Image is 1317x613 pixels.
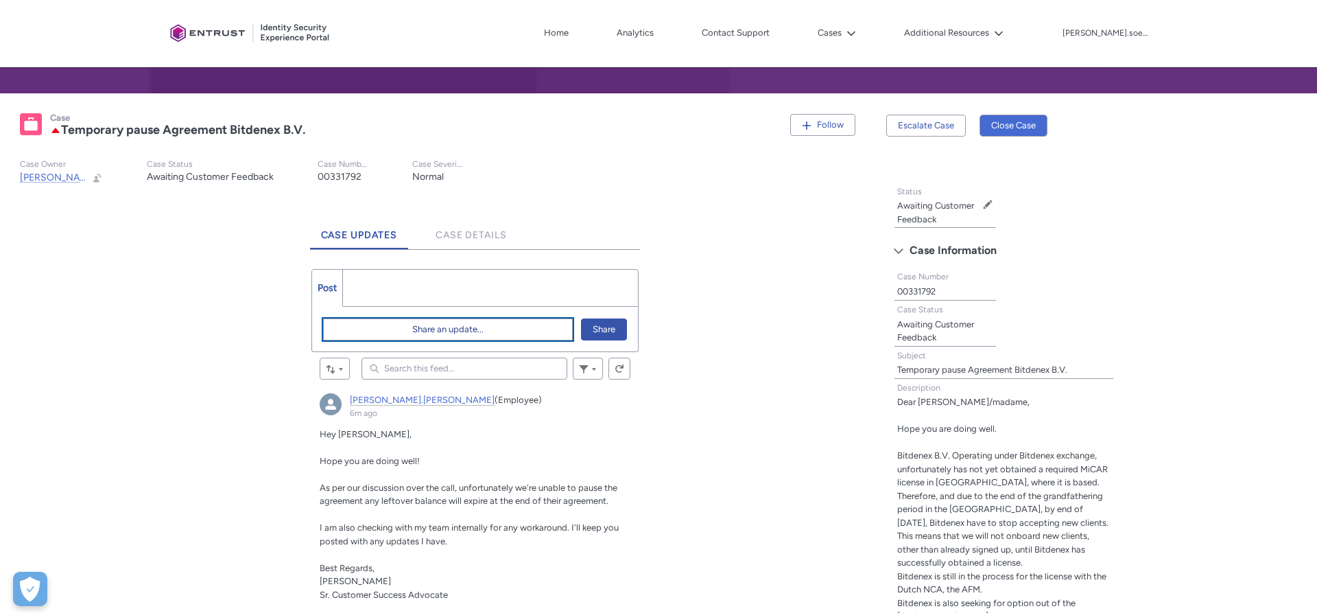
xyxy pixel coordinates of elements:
lightning-formatted-text: Awaiting Customer Feedback [147,171,274,183]
span: [PERSON_NAME].[PERSON_NAME] [20,172,176,183]
a: Analytics, opens in new tab [613,23,657,43]
button: Share an update... [323,319,573,340]
a: Case Updates [310,211,409,249]
div: srishti.sehgal [320,393,342,415]
lightning-formatted-text: Temporary pause Agreement Bitdenex B.V. [897,365,1067,375]
records-entity-label: Case [50,113,70,123]
button: Additional Resources [901,23,1007,43]
span: Share [593,319,615,340]
a: Post [312,270,343,306]
lightning-formatted-text: Awaiting Customer Feedback [897,200,974,224]
p: Case Owner [20,159,103,170]
button: Edit Status [982,199,993,210]
span: Best Regards, [320,563,375,573]
div: Chatter Publisher [311,269,639,352]
input: Search this feed... [361,358,567,380]
span: (Employee) [495,395,542,405]
button: Escalate Case [886,115,966,137]
button: Change Owner [92,172,103,183]
span: Case Status [897,305,943,314]
span: Hey [PERSON_NAME], [320,429,412,439]
lightning-formatted-text: 00331792 [318,171,361,183]
span: Case Number [897,272,949,281]
a: 6m ago [350,408,377,418]
span: I am also checking with my team internally for any workaround. I'll keep you posted with any upda... [320,522,619,546]
lightning-formatted-text: Temporary pause Agreement Bitdenex B.V. [61,122,305,137]
a: Case Details [425,211,518,249]
div: Cookie Preferences [13,572,47,606]
a: Contact Support [698,23,773,43]
lightning-formatted-text: Awaiting Customer Feedback [897,319,974,343]
p: Case Status [147,159,274,170]
span: Case Updates [321,229,398,241]
a: Home [541,23,572,43]
lightning-formatted-text: 00331792 [897,286,936,297]
p: Case Severity [412,159,463,170]
button: Refresh this feed [608,358,630,380]
span: Share an update... [412,319,484,340]
span: Case Details [436,229,507,241]
lightning-formatted-text: Normal [412,171,444,183]
p: Case Number [318,159,368,170]
button: Case Information [887,240,1121,262]
span: As per our discussion over the call, unfortunately we're unable to pause the agreement any leftov... [320,483,617,507]
p: [PERSON_NAME].soemai [1063,29,1152,38]
span: Post [318,282,337,294]
button: Share [581,319,627,340]
span: Status [897,187,922,196]
span: Follow [817,119,844,130]
button: Close Case [980,115,1047,137]
span: Case Information [910,240,997,261]
lightning-icon: Escalated [50,124,61,137]
button: Open Preferences [13,572,47,606]
button: Cases [814,23,859,43]
span: [PERSON_NAME] [320,576,391,586]
a: [PERSON_NAME].[PERSON_NAME] [350,395,495,406]
img: External User - srishti.sehgal (Onfido) [320,393,342,415]
span: Subject [897,351,926,360]
span: Sr. Customer Success Advocate [320,590,448,600]
span: Hope you are doing well! [320,456,420,466]
button: User Profile dennis.soemai [1062,25,1152,39]
span: Description [897,383,940,393]
button: Follow [790,114,855,136]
